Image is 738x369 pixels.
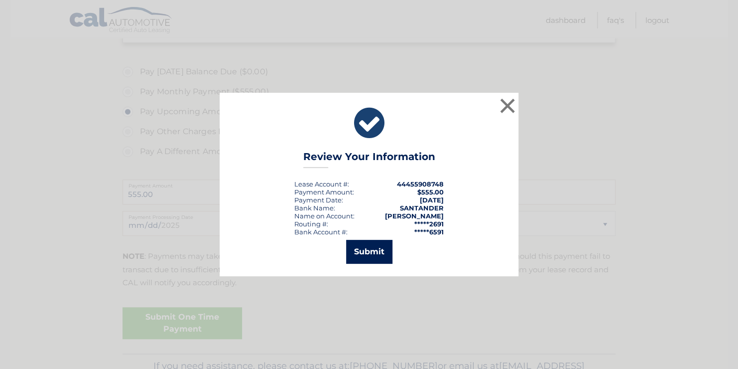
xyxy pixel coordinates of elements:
h3: Review Your Information [303,151,435,168]
button: × [497,96,517,116]
div: Bank Name: [294,204,335,212]
div: Payment Amount: [294,188,354,196]
button: Submit [346,240,392,264]
strong: SANTANDER [400,204,444,212]
div: Name on Account: [294,212,355,220]
span: $555.00 [417,188,444,196]
strong: [PERSON_NAME] [385,212,444,220]
div: Routing #: [294,220,328,228]
div: Lease Account #: [294,180,349,188]
span: [DATE] [420,196,444,204]
span: Payment Date [294,196,342,204]
div: Bank Account #: [294,228,348,236]
strong: 44455908748 [397,180,444,188]
div: : [294,196,343,204]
